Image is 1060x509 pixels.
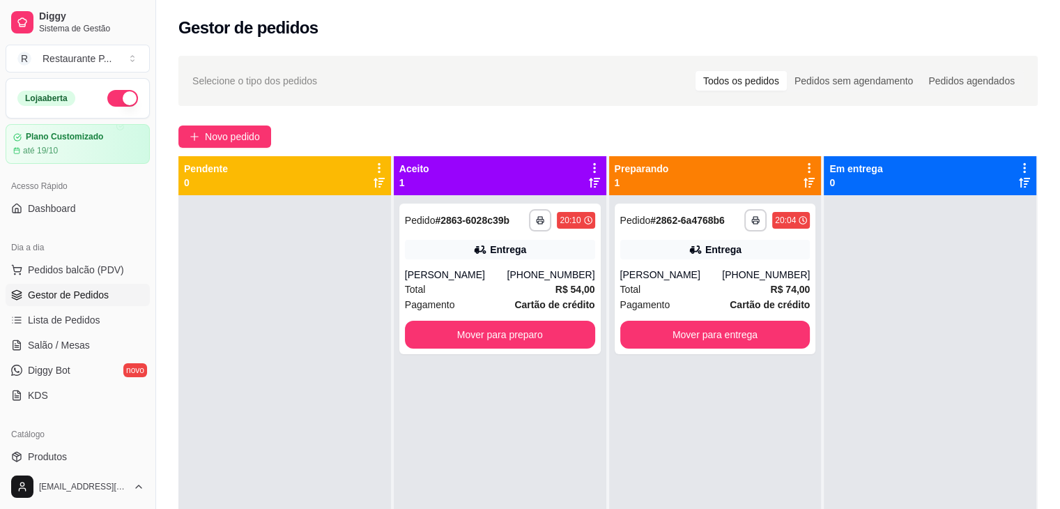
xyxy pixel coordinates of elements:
[921,71,1022,91] div: Pedidos agendados
[28,388,48,402] span: KDS
[6,423,150,446] div: Catálogo
[28,363,70,377] span: Diggy Bot
[107,90,138,107] button: Alterar Status
[39,23,144,34] span: Sistema de Gestão
[620,268,723,282] div: [PERSON_NAME]
[829,176,882,190] p: 0
[28,450,67,464] span: Produtos
[620,297,670,312] span: Pagamento
[17,52,31,66] span: R
[28,263,124,277] span: Pedidos balcão (PDV)
[6,124,150,164] a: Plano Customizadoaté 19/10
[405,215,436,226] span: Pedido
[770,284,810,295] strong: R$ 74,00
[184,176,228,190] p: 0
[28,338,90,352] span: Salão / Mesas
[17,91,75,106] div: Loja aberta
[620,321,811,349] button: Mover para entrega
[620,282,641,297] span: Total
[6,175,150,197] div: Acesso Rápido
[730,299,810,310] strong: Cartão de crédito
[178,126,271,148] button: Novo pedido
[6,6,150,39] a: DiggySistema de Gestão
[6,236,150,259] div: Dia a dia
[6,446,150,468] a: Produtos
[650,215,725,226] strong: # 2862-6a4768b6
[555,284,595,295] strong: R$ 54,00
[787,71,921,91] div: Pedidos sem agendamento
[39,10,144,23] span: Diggy
[399,162,429,176] p: Aceito
[6,45,150,73] button: Select a team
[405,297,455,312] span: Pagamento
[43,52,112,66] div: Restaurante P ...
[490,243,526,257] div: Entrega
[514,299,594,310] strong: Cartão de crédito
[399,176,429,190] p: 1
[722,268,810,282] div: [PHONE_NUMBER]
[190,132,199,142] span: plus
[405,282,426,297] span: Total
[507,268,594,282] div: [PHONE_NUMBER]
[615,162,669,176] p: Preparando
[26,132,103,142] article: Plano Customizado
[6,284,150,306] a: Gestor de Pedidos
[615,176,669,190] p: 1
[696,71,787,91] div: Todos os pedidos
[6,470,150,503] button: [EMAIL_ADDRESS][DOMAIN_NAME]
[6,359,150,381] a: Diggy Botnovo
[705,243,742,257] div: Entrega
[560,215,581,226] div: 20:10
[6,259,150,281] button: Pedidos balcão (PDV)
[829,162,882,176] p: Em entrega
[405,321,595,349] button: Mover para preparo
[775,215,796,226] div: 20:04
[6,197,150,220] a: Dashboard
[39,481,128,492] span: [EMAIL_ADDRESS][DOMAIN_NAME]
[405,268,507,282] div: [PERSON_NAME]
[6,384,150,407] a: KDS
[28,202,76,215] span: Dashboard
[205,129,260,144] span: Novo pedido
[6,309,150,331] a: Lista de Pedidos
[620,215,651,226] span: Pedido
[435,215,509,226] strong: # 2863-6028c39b
[28,288,109,302] span: Gestor de Pedidos
[192,73,317,89] span: Selecione o tipo dos pedidos
[184,162,228,176] p: Pendente
[28,313,100,327] span: Lista de Pedidos
[6,334,150,356] a: Salão / Mesas
[178,17,318,39] h2: Gestor de pedidos
[23,145,58,156] article: até 19/10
